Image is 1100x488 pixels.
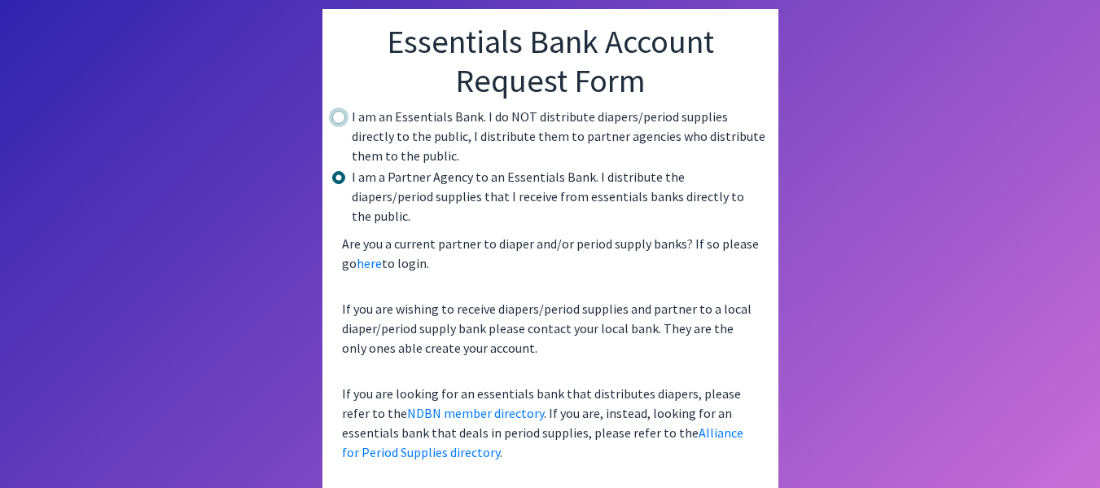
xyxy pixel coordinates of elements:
p: Are you a current partner to diaper and/or period supply banks? If so please go to login. [335,227,765,279]
label: I am an Essentials Bank. I do NOT distribute diapers/period supplies directly to the public, I di... [352,107,765,165]
p: If you are wishing to receive diapers/period supplies and partner to a local diaper/period supply... [335,292,765,364]
p: If you are looking for an essentials bank that distributes diapers, please refer to the . If you ... [335,377,765,468]
a: NDBN member directory [407,405,544,421]
h1: Essentials Bank Account Request Form [335,22,765,100]
a: Alliance for Period Supplies directory [342,424,743,460]
label: I am a Partner Agency to an Essentials Bank. I distribute the diapers/period supplies that I rece... [352,167,765,226]
a: here [357,255,382,271]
